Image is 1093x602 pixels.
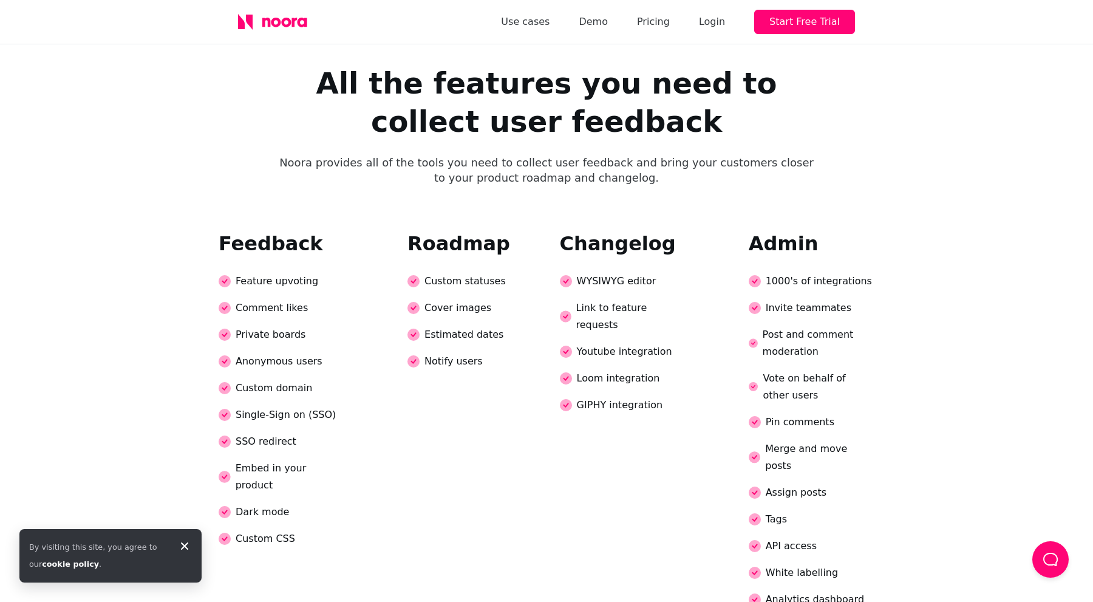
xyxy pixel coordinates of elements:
[749,564,874,581] div: White labelling
[219,299,344,316] div: Comment likes
[749,234,819,253] h2: Admin
[579,13,608,30] a: Demo
[560,397,686,414] div: GIPHY integration
[407,299,533,316] div: Cover images
[1032,541,1069,578] button: Load Chat
[560,343,686,360] div: Youtube integration
[560,299,686,333] div: Link to feature requests
[407,273,533,290] div: Custom statuses
[219,234,323,253] h2: Feedback
[219,273,344,290] div: Feature upvoting
[749,326,874,360] div: Post and comment moderation
[407,353,533,370] div: Notify users
[219,353,344,370] div: Anonymous users
[219,433,344,450] div: SSO redirect
[407,234,510,253] h2: Roadmap
[637,13,670,30] a: Pricing
[560,370,686,387] div: Loom integration
[749,370,874,404] div: Vote on behalf of other users
[749,414,874,431] div: Pin comments
[560,234,676,253] h2: Changelog
[749,484,874,501] div: Assign posts
[699,13,725,30] div: Login
[749,273,874,290] div: 1000's of integrations
[749,299,874,316] div: Invite teammates
[42,559,99,569] a: cookie policy
[219,504,344,521] div: Dark mode
[273,64,820,140] h2: All the features you need to collect user feedback
[273,155,820,185] p: Noora provides all of the tools you need to collect user feedback and bring your customers closer...
[501,13,550,30] a: Use cases
[749,440,874,474] div: Merge and move posts
[219,460,344,494] div: Embed in your product
[29,539,168,573] div: By visiting this site, you agree to our .
[749,511,874,528] div: Tags
[749,538,874,555] div: API access
[219,380,344,397] div: Custom domain
[560,273,686,290] div: WYSIWYG editor
[219,326,344,343] div: Private boards
[407,326,533,343] div: Estimated dates
[754,10,855,34] button: Start Free Trial
[219,406,344,423] div: Single-Sign on (SSO)
[219,530,344,547] div: Custom CSS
